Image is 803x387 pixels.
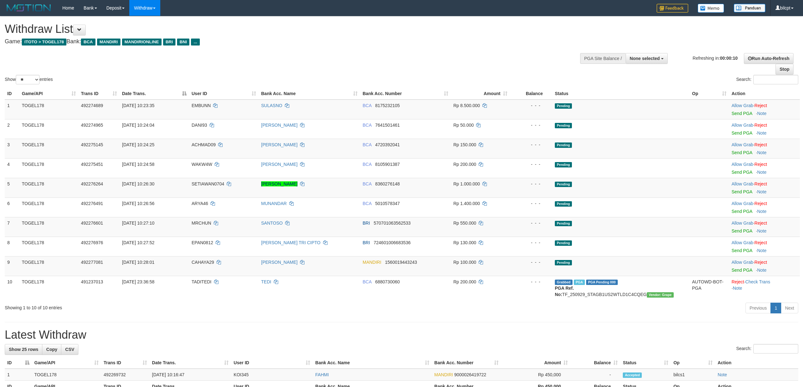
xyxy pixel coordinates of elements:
[65,347,74,352] span: CSV
[732,170,752,175] a: Send PGA
[757,268,767,273] a: Note
[375,181,400,186] span: Copy 8360276148 to clipboard
[754,181,767,186] a: Reject
[261,162,297,167] a: [PERSON_NAME]
[729,237,800,256] td: ·
[657,4,688,13] img: Feedback.jpg
[453,162,476,167] span: Rp 200.000
[453,201,480,206] span: Rp 1.400.000
[732,111,752,116] a: Send PGA
[5,100,19,119] td: 1
[732,162,753,167] a: Allow Grab
[555,123,572,128] span: Pending
[753,75,798,84] input: Search:
[81,240,103,245] span: 492276976
[261,221,283,226] a: SANTOSO
[781,303,798,313] a: Next
[757,150,767,155] a: Note
[732,123,753,128] a: Allow Grab
[732,123,754,128] span: ·
[720,55,738,60] strong: 00:00:10
[5,119,19,139] td: 2
[501,369,570,381] td: Rp 450,000
[61,344,78,355] a: CSV
[163,39,175,45] span: BRI
[555,286,574,297] b: PGA Ref. No:
[81,103,103,108] span: 492274689
[81,201,103,206] span: 492276491
[5,197,19,217] td: 6
[555,182,572,187] span: Pending
[363,181,371,186] span: BCA
[570,357,620,369] th: Balance: activate to sort column ascending
[192,279,211,284] span: TADITEDI
[363,260,381,265] span: MANDIRI
[5,329,798,341] h1: Latest Withdraw
[770,303,781,313] a: 1
[757,170,767,175] a: Note
[19,276,78,300] td: TOGEL178
[192,181,224,186] span: SETIAWAN0704
[754,103,767,108] a: Reject
[150,357,231,369] th: Date Trans.: activate to sort column ascending
[19,119,78,139] td: TOGEL178
[5,369,32,381] td: 1
[671,369,715,381] td: bilcs1
[5,39,529,45] h4: Game: Bank:
[189,88,259,100] th: User ID: activate to sort column ascending
[745,279,770,284] a: Check Trans
[729,276,800,300] td: · ·
[122,162,154,167] span: [DATE] 10:24:58
[192,142,216,147] span: ACHMAD09
[453,123,474,128] span: Rp 50.000
[647,292,674,298] span: Vendor URL: https://settle31.1velocity.biz
[81,221,103,226] span: 492276601
[732,240,754,245] span: ·
[512,200,550,207] div: - - -
[754,201,767,206] a: Reject
[19,217,78,237] td: TOGEL178
[454,372,486,377] span: Copy 9000026419722 to clipboard
[122,181,154,186] span: [DATE] 10:26:30
[732,181,753,186] a: Allow Grab
[120,88,189,100] th: Date Trans.: activate to sort column descending
[555,201,572,207] span: Pending
[81,279,103,284] span: 491237013
[754,123,767,128] a: Reject
[732,279,744,284] a: Reject
[363,162,371,167] span: BCA
[690,276,729,300] td: AUTOWD-BOT-PGA
[671,357,715,369] th: Op: activate to sort column ascending
[375,162,400,167] span: Copy 8105901387 to clipboard
[374,221,411,226] span: Copy 570701063562533 to clipboard
[81,142,103,147] span: 492275145
[261,260,297,265] a: [PERSON_NAME]
[512,142,550,148] div: - - -
[512,181,550,187] div: - - -
[150,369,231,381] td: [DATE] 10:16:47
[5,88,19,100] th: ID
[122,279,154,284] span: [DATE] 23:36:58
[19,237,78,256] td: TOGEL178
[5,344,42,355] a: Show 25 rows
[729,197,800,217] td: ·
[736,344,798,354] label: Search:
[9,347,38,352] span: Show 25 rows
[192,162,212,167] span: WAKW4W
[360,88,451,100] th: Bank Acc. Number: activate to sort column ascending
[555,221,572,226] span: Pending
[375,123,400,128] span: Copy 7641501461 to clipboard
[732,228,752,233] a: Send PGA
[586,280,618,285] span: PGA Pending
[757,209,767,214] a: Note
[754,240,767,245] a: Reject
[191,39,199,45] span: ...
[231,369,313,381] td: KOI345
[732,201,753,206] a: Allow Grab
[736,75,798,84] label: Search:
[698,4,724,13] img: Button%20Memo.svg
[16,75,40,84] select: Showentries
[693,55,738,60] span: Refreshing in:
[42,344,61,355] a: Copy
[715,357,798,369] th: Action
